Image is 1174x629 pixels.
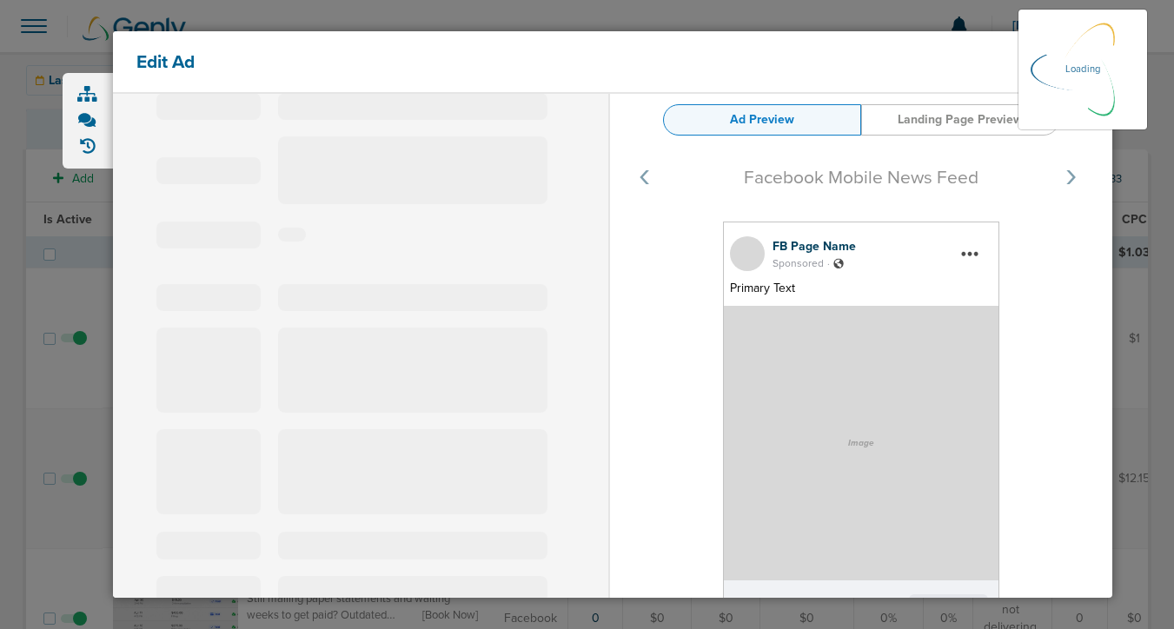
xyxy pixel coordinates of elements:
[730,281,795,295] span: Primary Text
[773,238,992,255] div: FB Page Name
[610,148,1112,348] img: svg+xml;charset=UTF-8,%3Csvg%20width%3D%22125%22%20height%3D%2250%22%20xmlns%3D%22http%3A%2F%2Fww...
[861,104,1059,136] a: Landing Page Preview
[136,51,993,73] h4: Edit Ad
[744,167,978,189] span: Facebook Mobile News Feed
[663,104,861,136] a: Ad Preview
[824,255,833,269] span: .
[773,256,824,271] span: Sponsored
[909,594,988,626] span: Learn More
[1065,59,1100,80] p: Loading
